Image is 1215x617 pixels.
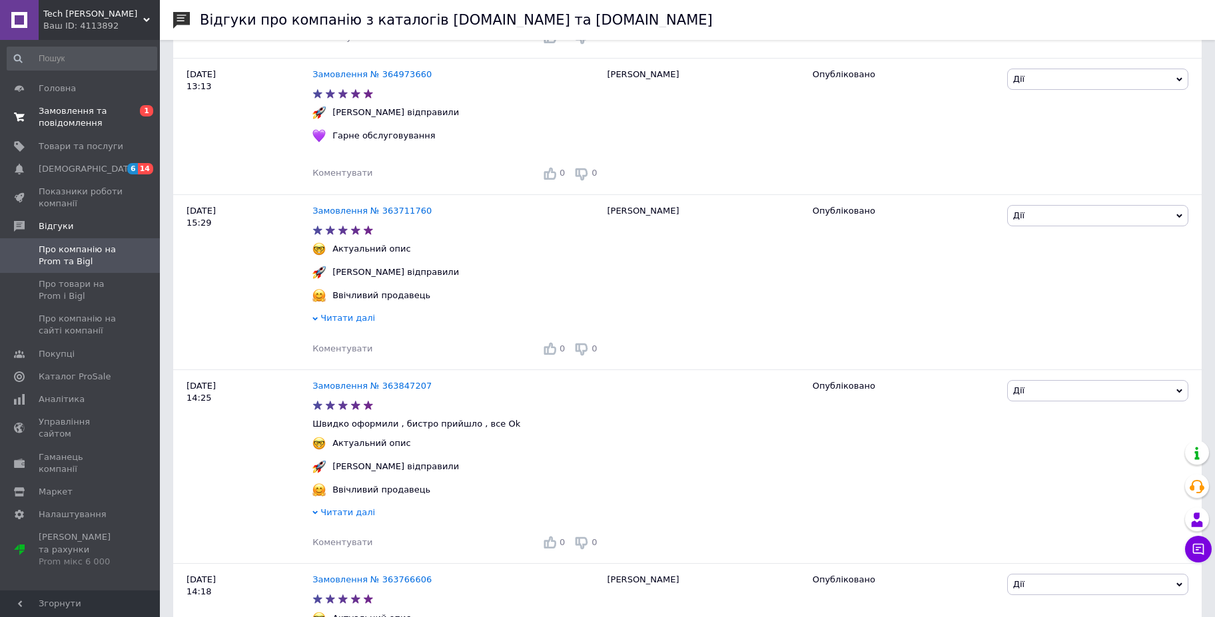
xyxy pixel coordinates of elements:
[39,348,75,360] span: Покупці
[312,167,372,179] div: Коментувати
[39,451,123,475] span: Гаманець компанії
[329,461,462,473] div: [PERSON_NAME] відправили
[329,484,434,496] div: Ввічливий продавець
[813,69,997,81] div: Опубліковано
[39,163,137,175] span: [DEMOGRAPHIC_DATA]
[173,194,312,369] div: [DATE] 15:29
[1013,579,1024,589] span: Дії
[39,371,111,383] span: Каталог ProSale
[39,278,123,302] span: Про товари на Prom і Bigl
[39,393,85,405] span: Аналітика
[173,58,312,194] div: [DATE] 13:13
[813,380,997,392] div: Опубліковано
[329,290,434,302] div: Ввічливий продавець
[312,312,600,327] div: Читати далі
[312,418,600,430] p: Швидко оформили , бистро прийшло , все Оk
[39,556,123,568] div: Prom мікс 6 000
[312,106,326,119] img: :rocket:
[312,266,326,279] img: :rocket:
[312,343,372,355] div: Коментувати
[560,32,565,42] span: 0
[39,313,123,337] span: Про компанію на сайті компанії
[560,343,565,353] span: 0
[39,186,123,210] span: Показники роботи компанії
[813,574,997,586] div: Опубліковано
[43,20,160,32] div: Ваш ID: 4113892
[312,168,372,178] span: Коментувати
[39,105,123,129] span: Замовлення та повідомлення
[592,168,597,178] span: 0
[329,130,438,142] div: Гарне обслуговування
[140,105,153,116] span: 1
[312,69,432,79] a: Замовлення № 364973660
[329,437,414,449] div: Актуальний опис
[39,509,107,520] span: Налаштування
[600,194,805,369] div: [PERSON_NAME]
[592,343,597,353] span: 0
[312,32,372,42] span: Коментувати
[312,206,432,216] a: Замовлення № 363711760
[1185,536,1212,562] button: Чат з покупцем
[7,47,157,71] input: Пошук
[39,531,123,568] span: [PERSON_NAME] та рахунки
[200,12,713,28] h1: Відгуки про компанію з каталогів [DOMAIN_NAME] та [DOMAIN_NAME]
[312,574,432,584] a: Замовлення № 363766606
[1013,210,1024,220] span: Дії
[312,536,372,548] div: Коментувати
[39,220,73,232] span: Відгуки
[39,416,123,440] span: Управління сайтом
[39,140,123,152] span: Товари та послуги
[312,437,326,450] img: :nerd_face:
[1013,74,1024,84] span: Дії
[312,242,326,256] img: :nerd_face:
[312,483,326,497] img: :hugging_face:
[127,163,138,174] span: 6
[1013,385,1024,395] span: Дії
[312,537,372,547] span: Коментувати
[600,58,805,194] div: [PERSON_NAME]
[39,83,76,95] span: Головна
[312,381,432,391] a: Замовлення № 363847207
[329,266,462,278] div: [PERSON_NAME] відправили
[320,313,375,323] span: Читати далі
[312,289,326,302] img: :hugging_face:
[43,8,143,20] span: Tech Besh
[173,369,312,563] div: [DATE] 14:25
[138,163,153,174] span: 14
[312,129,326,142] img: :purple_heart:
[329,243,414,255] div: Актуальний опис
[312,460,326,473] img: :rocket:
[39,486,73,498] span: Маркет
[592,32,597,42] span: 0
[560,168,565,178] span: 0
[312,343,372,353] span: Коментувати
[560,537,565,547] span: 0
[312,507,600,522] div: Читати далі
[329,106,462,118] div: [PERSON_NAME] відправили
[320,507,375,517] span: Читати далі
[813,205,997,217] div: Опубліковано
[592,537,597,547] span: 0
[39,244,123,268] span: Про компанію на Prom та Bigl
